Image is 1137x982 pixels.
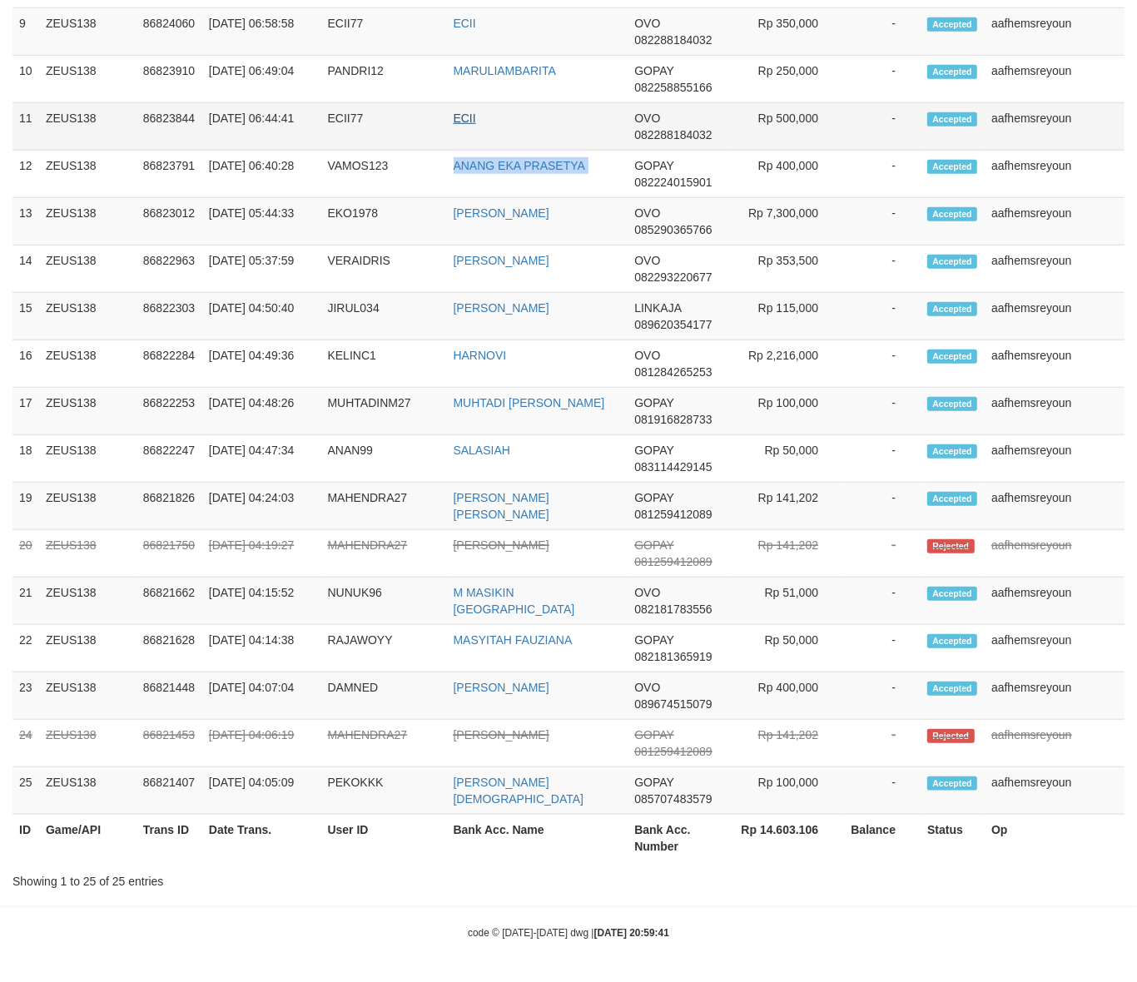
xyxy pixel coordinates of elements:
[985,625,1125,672] td: aafhemsreyoun
[985,56,1125,103] td: aafhemsreyoun
[202,388,321,435] td: [DATE] 04:48:26
[321,767,447,815] td: PEKOKKK
[727,483,843,530] td: Rp 141,202
[321,151,447,198] td: VAMOS123
[985,767,1125,815] td: aafhemsreyoun
[927,682,977,696] span: Accepted
[634,508,712,521] span: Copy 081259412089 to clipboard
[727,388,843,435] td: Rp 100,000
[634,223,712,236] span: Copy 085290365766 to clipboard
[321,245,447,293] td: VERAIDRIS
[921,815,985,862] th: Status
[454,491,549,521] a: [PERSON_NAME] [PERSON_NAME]
[12,340,39,388] td: 16
[137,483,202,530] td: 86821826
[12,483,39,530] td: 19
[12,625,39,672] td: 22
[12,866,461,890] div: Showing 1 to 25 of 25 entries
[321,625,447,672] td: RAJAWOYY
[454,112,476,125] a: ECII
[202,151,321,198] td: [DATE] 06:40:28
[843,245,921,293] td: -
[634,17,660,30] span: OVO
[727,530,843,578] td: Rp 141,202
[202,483,321,530] td: [DATE] 04:24:03
[927,65,977,79] span: Accepted
[634,270,712,284] span: Copy 082293220677 to clipboard
[594,927,669,939] strong: [DATE] 20:59:41
[927,350,977,364] span: Accepted
[634,254,660,267] span: OVO
[39,293,137,340] td: ZEUS138
[927,776,977,791] span: Accepted
[727,625,843,672] td: Rp 50,000
[321,198,447,245] td: EKO1978
[12,293,39,340] td: 15
[454,728,549,741] a: [PERSON_NAME]
[39,435,137,483] td: ZEUS138
[12,8,39,56] td: 9
[12,672,39,720] td: 23
[727,8,843,56] td: Rp 350,000
[634,650,712,663] span: Copy 082181365919 to clipboard
[39,578,137,625] td: ZEUS138
[843,578,921,625] td: -
[12,151,39,198] td: 12
[634,792,712,806] span: Copy 085707483579 to clipboard
[985,530,1125,578] td: aafhemsreyoun
[927,492,977,506] span: Accepted
[321,483,447,530] td: MAHENDRA27
[468,927,669,939] small: code © [DATE]-[DATE] dwg |
[137,388,202,435] td: 86822253
[727,815,843,862] th: Rp 14.603.106
[137,8,202,56] td: 86824060
[634,681,660,694] span: OVO
[12,103,39,151] td: 11
[447,815,628,862] th: Bank Acc. Name
[321,8,447,56] td: ECII77
[985,672,1125,720] td: aafhemsreyoun
[985,578,1125,625] td: aafhemsreyoun
[727,720,843,767] td: Rp 141,202
[321,340,447,388] td: KELINC1
[634,81,712,94] span: Copy 082258855166 to clipboard
[634,633,673,647] span: GOPAY
[727,151,843,198] td: Rp 400,000
[927,397,977,411] span: Accepted
[202,530,321,578] td: [DATE] 04:19:27
[843,815,921,862] th: Balance
[727,578,843,625] td: Rp 51,000
[321,293,447,340] td: JIRUL034
[39,625,137,672] td: ZEUS138
[137,340,202,388] td: 86822284
[843,340,921,388] td: -
[727,245,843,293] td: Rp 353,500
[202,767,321,815] td: [DATE] 04:05:09
[634,206,660,220] span: OVO
[39,388,137,435] td: ZEUS138
[321,103,447,151] td: ECII77
[454,538,549,552] a: [PERSON_NAME]
[634,444,673,457] span: GOPAY
[202,625,321,672] td: [DATE] 04:14:38
[985,151,1125,198] td: aafhemsreyoun
[843,767,921,815] td: -
[202,720,321,767] td: [DATE] 04:06:19
[454,159,585,172] a: ANANG EKA PRASETYA
[927,207,977,221] span: Accepted
[985,293,1125,340] td: aafhemsreyoun
[39,103,137,151] td: ZEUS138
[927,444,977,459] span: Accepted
[843,293,921,340] td: -
[202,435,321,483] td: [DATE] 04:47:34
[202,578,321,625] td: [DATE] 04:15:52
[39,151,137,198] td: ZEUS138
[985,340,1125,388] td: aafhemsreyoun
[985,8,1125,56] td: aafhemsreyoun
[727,103,843,151] td: Rp 500,000
[202,8,321,56] td: [DATE] 06:58:58
[634,112,660,125] span: OVO
[202,293,321,340] td: [DATE] 04:50:40
[634,460,712,474] span: Copy 083114429145 to clipboard
[927,587,977,601] span: Accepted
